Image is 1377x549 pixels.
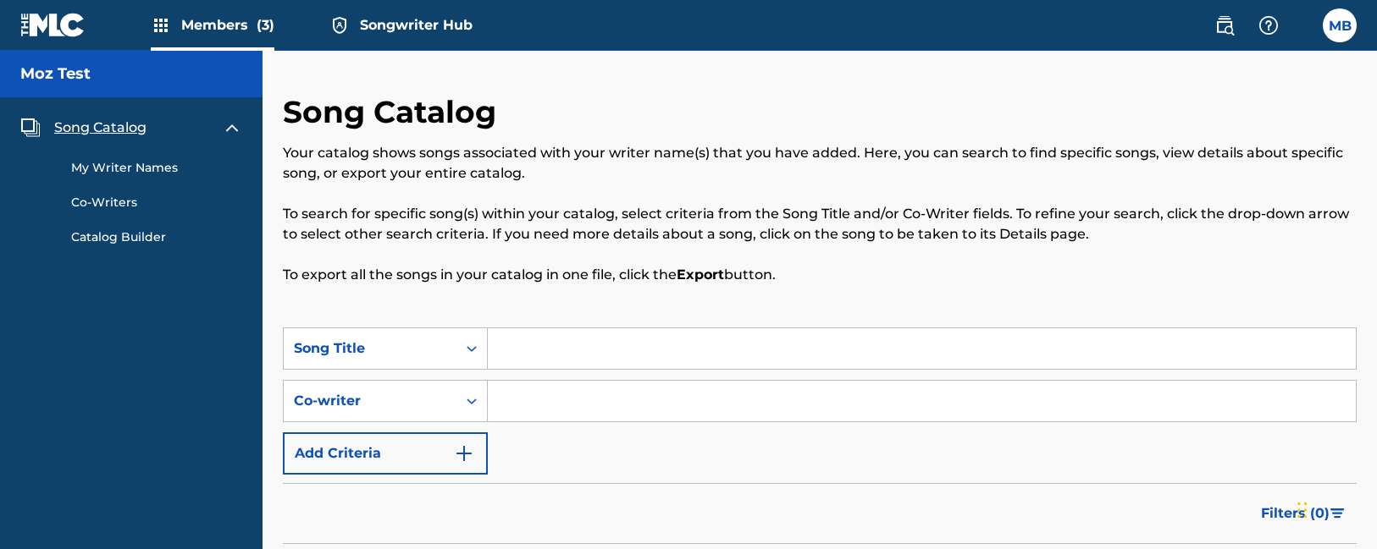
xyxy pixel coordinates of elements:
button: Add Criteria [283,432,488,475]
img: search [1214,15,1235,36]
p: To export all the songs in your catalog in one file, click the button. [283,265,1357,285]
div: Notifications [1296,17,1313,34]
a: Public Search [1208,8,1242,42]
div: Help [1252,8,1286,42]
img: 9d2ae6d4665cec9f34b9.svg [454,443,474,464]
div: Co-writer [294,391,446,411]
div: Song Title [294,338,446,359]
div: User Menu [1323,8,1357,42]
iframe: Chat Widget [1292,468,1377,549]
span: (3) [257,17,274,33]
p: Your catalog shows songs associated with your writer name(s) that you have added. Here, you can s... [283,143,1357,184]
p: To search for specific song(s) within your catalog, select criteria from the Song Title and/or Co... [283,204,1357,244]
a: Song CatalogSong Catalog [20,118,147,138]
span: Song Catalog [54,118,147,138]
img: help [1258,15,1279,36]
a: Catalog Builder [71,228,242,246]
span: Members [181,15,274,35]
span: Songwriter Hub [360,15,473,35]
img: Song Catalog [20,118,41,138]
div: Drag [1297,485,1308,535]
img: Top Rightsholder [329,15,350,36]
span: Filters ( 0 ) [1261,503,1330,524]
img: MLC Logo [20,13,86,37]
h5: Moz Test [20,64,91,84]
img: Top Rightsholders [151,15,171,36]
iframe: Resource Center [1330,327,1377,467]
h2: Song Catalog [283,93,505,131]
a: My Writer Names [71,159,242,177]
button: Filters (0) [1251,492,1357,535]
a: Co-Writers [71,194,242,211]
img: expand [222,118,242,138]
strong: Export [677,266,724,283]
